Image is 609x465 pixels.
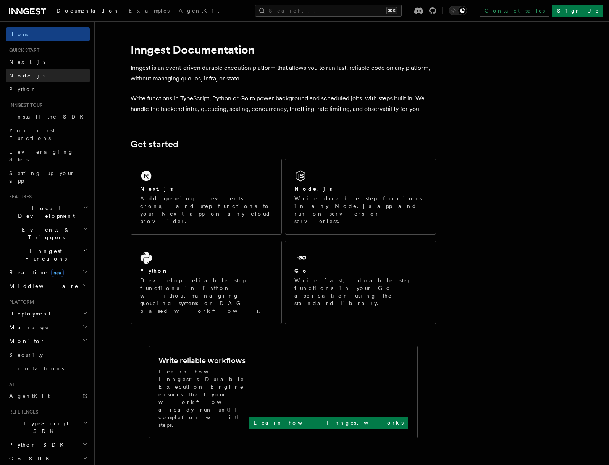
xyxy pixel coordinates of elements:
span: Monitor [6,337,45,345]
span: Install the SDK [9,114,88,120]
span: Local Development [6,204,83,220]
span: Limitations [9,365,64,372]
a: Next.js [6,55,90,69]
a: Setting up your app [6,166,90,188]
button: Monitor [6,334,90,348]
span: Documentation [57,8,120,14]
button: Events & Triggers [6,223,90,244]
span: Next.js [9,59,45,65]
a: Learn how Inngest works [249,417,408,429]
button: Toggle dark mode [449,6,467,15]
a: Home [6,27,90,41]
h2: Write reliable workflows [158,355,246,366]
a: Your first Functions [6,124,90,145]
a: Sign Up [552,5,603,17]
p: Learn how Inngest's Durable Execution Engine ensures that your workflow already run until complet... [158,368,249,429]
span: AgentKit [179,8,219,14]
span: Manage [6,323,49,331]
span: Inngest tour [6,102,43,108]
kbd: ⌘K [386,7,397,14]
button: Middleware [6,279,90,293]
span: Home [9,31,31,38]
a: Install the SDK [6,110,90,124]
h2: Next.js [140,185,173,193]
button: TypeScript SDK [6,417,90,438]
a: Contact sales [480,5,549,17]
a: AgentKit [6,389,90,403]
a: Leveraging Steps [6,145,90,166]
span: Realtime [6,269,64,276]
span: Deployment [6,310,50,317]
span: Platform [6,299,34,305]
span: TypeScript SDK [6,420,82,435]
h1: Inngest Documentation [131,43,436,56]
span: AI [6,381,14,388]
p: Add queueing, events, crons, and step functions to your Next app on any cloud provider. [140,195,272,225]
span: Leveraging Steps [9,149,74,163]
button: Inngest Functions [6,244,90,265]
span: Quick start [6,47,39,53]
span: new [51,269,64,277]
p: Develop reliable step functions in Python without managing queueing systems or DAG based workflows. [140,277,272,315]
button: Deployment [6,307,90,320]
span: Setting up your app [9,170,75,184]
span: Features [6,194,32,200]
h2: Node.js [294,185,332,193]
a: Security [6,348,90,362]
span: Python SDK [6,441,68,449]
a: PythonDevelop reliable step functions in Python without managing queueing systems or DAG based wo... [131,241,282,324]
span: Events & Triggers [6,226,83,241]
span: Python [9,86,37,92]
a: Node.jsWrite durable step functions in any Node.js app and run on servers or serverless. [285,159,436,235]
a: Documentation [52,2,124,21]
a: Next.jsAdd queueing, events, crons, and step functions to your Next app on any cloud provider. [131,159,282,235]
a: GoWrite fast, durable step functions in your Go application using the standard library. [285,241,436,324]
p: Learn how Inngest works [254,419,404,426]
span: AgentKit [9,393,50,399]
span: Security [9,352,43,358]
button: Local Development [6,201,90,223]
button: Manage [6,320,90,334]
a: Limitations [6,362,90,375]
a: AgentKit [174,2,224,21]
p: Write durable step functions in any Node.js app and run on servers or serverless. [294,195,426,225]
span: Node.js [9,72,45,79]
p: Write functions in TypeScript, Python or Go to power background and scheduled jobs, with steps bu... [131,93,436,114]
span: Inngest Functions [6,247,82,262]
h2: Python [140,267,168,275]
a: Node.js [6,69,90,82]
span: References [6,409,38,415]
p: Inngest is an event-driven durable execution platform that allows you to run fast, reliable code ... [131,63,436,84]
a: Examples [124,2,174,21]
span: Go SDK [6,455,54,462]
span: Middleware [6,282,79,290]
h2: Go [294,267,308,275]
button: Realtimenew [6,265,90,279]
a: Get started [131,139,178,150]
p: Write fast, durable step functions in your Go application using the standard library. [294,277,426,307]
button: Python SDK [6,438,90,452]
span: Your first Functions [9,127,55,141]
span: Examples [129,8,170,14]
button: Search...⌘K [255,5,402,17]
a: Python [6,82,90,96]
